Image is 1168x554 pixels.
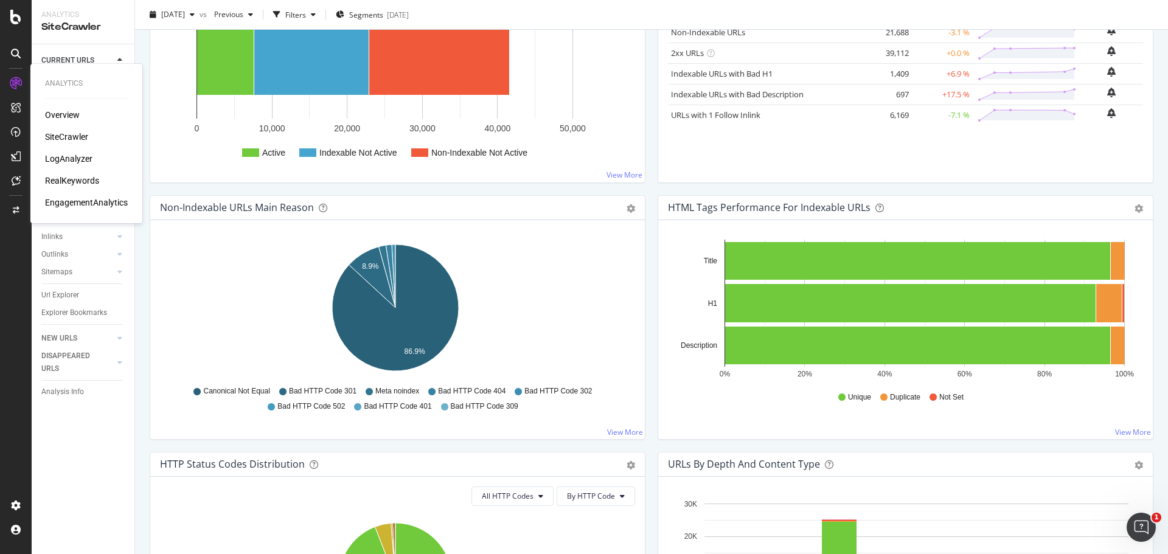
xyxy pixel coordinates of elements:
a: View More [607,170,642,180]
td: -7.1 % [912,105,973,125]
div: CURRENT URLS [41,54,94,67]
div: bell-plus [1107,46,1116,56]
a: Outlinks [41,248,114,261]
text: 40% [877,370,892,378]
div: DISAPPEARED URLS [41,350,103,375]
td: 1,409 [863,63,912,84]
div: HTML Tags Performance for Indexable URLs [668,201,871,213]
div: Explorer Bookmarks [41,306,107,319]
span: Meta noindex [375,386,419,396]
text: 86.9% [405,347,425,356]
iframe: Intercom live chat [1127,513,1156,542]
text: 20% [798,370,812,378]
div: Url Explorer [41,289,79,302]
a: Inlinks [41,230,114,243]
text: 30,000 [409,123,436,133]
a: Indexable URLs with Bad Description [671,89,804,100]
span: Bad HTTP Code 502 [277,401,345,412]
div: HTTP Status Codes Distribution [160,458,305,470]
a: Explorer Bookmarks [41,306,126,319]
span: vs [200,9,209,19]
a: View More [1115,427,1151,437]
button: By HTTP Code [557,486,635,506]
text: Title [704,257,718,265]
button: All HTTP Codes [471,486,554,506]
div: bell-plus [1107,88,1116,97]
td: 21,688 [863,22,912,43]
button: Segments[DATE] [331,5,414,24]
a: NEW URLS [41,332,114,345]
td: +6.9 % [912,63,973,84]
svg: A chart. [160,240,631,381]
span: Duplicate [890,392,920,403]
button: [DATE] [145,5,200,24]
svg: A chart. [668,240,1139,381]
span: By HTTP Code [567,491,615,501]
text: 8.9% [362,262,379,271]
a: EngagementAnalytics [45,196,128,209]
div: bell-plus [1107,26,1116,35]
text: 0% [720,370,731,378]
text: Indexable Not Active [319,148,397,158]
text: Non-Indexable Not Active [431,148,527,158]
text: 40,000 [484,123,510,133]
text: 30K [684,500,697,508]
text: 20,000 [334,123,360,133]
div: Analysis Info [41,386,84,398]
span: Unique [848,392,871,403]
div: gear [1135,461,1143,469]
text: 10,000 [259,123,285,133]
text: 50,000 [560,123,586,133]
div: Filters [285,9,306,19]
a: CURRENT URLS [41,54,114,67]
div: gear [1135,204,1143,213]
a: View More [607,427,643,437]
span: Bad HTTP Code 404 [438,386,506,396]
text: Description [681,341,717,350]
div: bell-plus [1107,67,1116,77]
div: RealKeywords [45,175,99,187]
span: Bad HTTP Code 301 [289,386,356,396]
td: 6,169 [863,105,912,125]
div: URLs by Depth and Content Type [668,458,820,470]
text: 80% [1037,370,1052,378]
a: Sitemaps [41,266,114,279]
a: 2xx URLs [671,47,704,58]
td: 697 [863,84,912,105]
span: Bad HTTP Code 309 [451,401,518,412]
a: URLs with 1 Follow Inlink [671,109,760,120]
span: All HTTP Codes [482,491,534,501]
div: Sitemaps [41,266,72,279]
span: Bad HTTP Code 302 [524,386,592,396]
div: gear [627,204,635,213]
button: Filters [268,5,321,24]
td: -3.1 % [912,22,973,43]
div: Non-Indexable URLs Main Reason [160,201,314,213]
div: Inlinks [41,230,63,243]
text: 20K [684,532,697,541]
text: Active [262,148,285,158]
span: Segments [349,9,383,19]
div: LogAnalyzer [45,153,92,165]
div: Outlinks [41,248,68,261]
div: bell-plus [1107,108,1116,118]
span: Not Set [939,392,964,403]
div: SiteCrawler [45,131,88,143]
a: Non-Indexable URLs [671,27,745,38]
span: 1 [1152,513,1161,522]
text: 60% [958,370,972,378]
div: Analytics [41,10,125,20]
td: 39,112 [863,43,912,63]
div: gear [627,461,635,469]
span: Bad HTTP Code 401 [364,401,431,412]
a: DISAPPEARED URLS [41,350,114,375]
div: Overview [45,109,80,121]
text: H1 [708,299,718,308]
text: 100% [1115,370,1134,378]
span: 2025 Aug. 20th [161,9,185,19]
a: Analysis Info [41,386,126,398]
div: SiteCrawler [41,20,125,34]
